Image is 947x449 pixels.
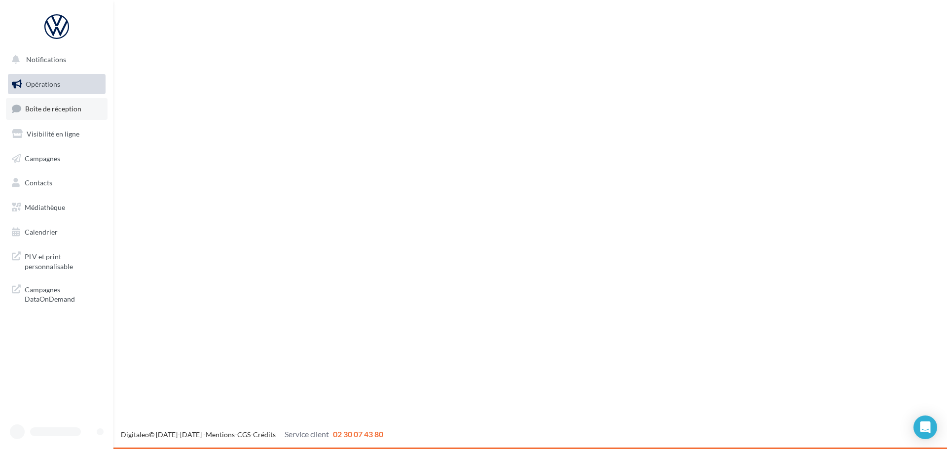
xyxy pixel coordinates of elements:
[333,429,383,439] span: 02 30 07 43 80
[121,430,383,439] span: © [DATE]-[DATE] - - -
[6,222,108,242] a: Calendrier
[6,173,108,193] a: Contacts
[6,148,108,169] a: Campagnes
[6,197,108,218] a: Médiathèque
[206,430,235,439] a: Mentions
[25,104,81,113] span: Boîte de réception
[6,98,108,119] a: Boîte de réception
[121,430,149,439] a: Digitaleo
[6,246,108,275] a: PLV et print personnalisable
[25,154,60,162] span: Campagnes
[26,55,66,64] span: Notifications
[25,283,102,304] span: Campagnes DataOnDemand
[253,430,276,439] a: Crédits
[6,49,104,70] button: Notifications
[285,429,329,439] span: Service client
[237,430,251,439] a: CGS
[26,80,60,88] span: Opérations
[25,178,52,187] span: Contacts
[6,74,108,95] a: Opérations
[25,250,102,271] span: PLV et print personnalisable
[6,124,108,144] a: Visibilité en ligne
[6,279,108,308] a: Campagnes DataOnDemand
[25,203,65,211] span: Médiathèque
[25,228,58,236] span: Calendrier
[27,130,79,138] span: Visibilité en ligne
[913,415,937,439] div: Open Intercom Messenger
